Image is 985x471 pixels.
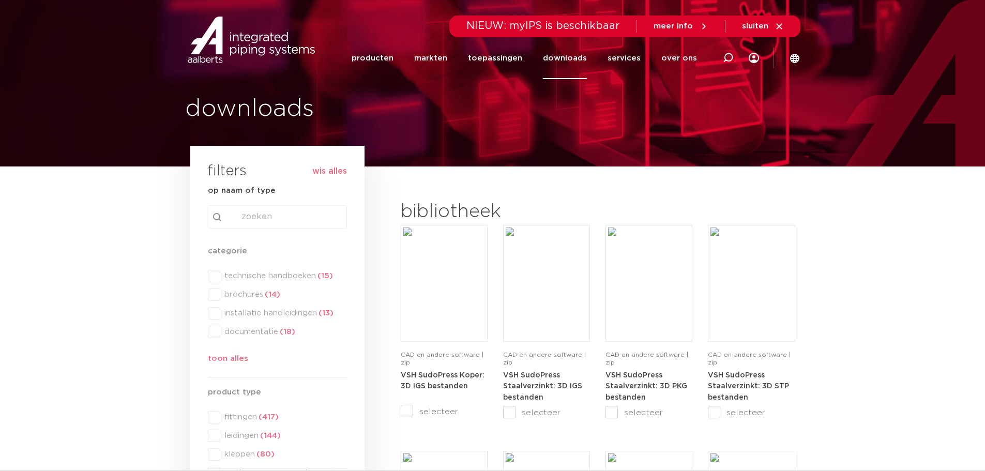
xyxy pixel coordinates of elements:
strong: VSH SudoPress Staalverzinkt: 3D STP bestanden [708,372,789,401]
label: selecteer [401,405,488,418]
strong: op naam of type [208,187,276,194]
a: over ons [661,37,697,79]
a: services [608,37,641,79]
strong: VSH SudoPress Staalverzinkt: 3D PKG bestanden [605,372,687,401]
nav: Menu [352,37,697,79]
span: sluiten [742,22,768,30]
img: Download-Placeholder-1.png [608,227,690,339]
label: selecteer [708,406,795,419]
h2: bibliotheek [401,200,585,224]
img: Download-Placeholder-1.png [403,227,485,339]
a: meer info [654,22,708,31]
a: VSH SudoPress Staalverzinkt: 3D STP bestanden [708,371,789,401]
a: markten [414,37,447,79]
img: Download-Placeholder-1.png [506,227,587,339]
span: CAD en andere software | zip [605,352,688,366]
label: selecteer [605,406,692,419]
div: my IPS [749,37,759,79]
span: CAD en andere software | zip [401,352,483,366]
h1: downloads [185,93,488,126]
a: VSH SudoPress Staalverzinkt: 3D IGS bestanden [503,371,582,401]
span: meer info [654,22,693,30]
a: sluiten [742,22,784,31]
span: NIEUW: myIPS is beschikbaar [466,21,620,31]
img: Download-Placeholder-1.png [710,227,792,339]
a: producten [352,37,393,79]
h3: filters [208,159,247,184]
span: CAD en andere software | zip [708,352,791,366]
a: toepassingen [468,37,522,79]
strong: VSH SudoPress Koper: 3D IGS bestanden [401,372,484,390]
a: downloads [543,37,587,79]
a: VSH SudoPress Staalverzinkt: 3D PKG bestanden [605,371,687,401]
strong: VSH SudoPress Staalverzinkt: 3D IGS bestanden [503,372,582,401]
a: VSH SudoPress Koper: 3D IGS bestanden [401,371,484,390]
label: selecteer [503,406,590,419]
span: CAD en andere software | zip [503,352,586,366]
